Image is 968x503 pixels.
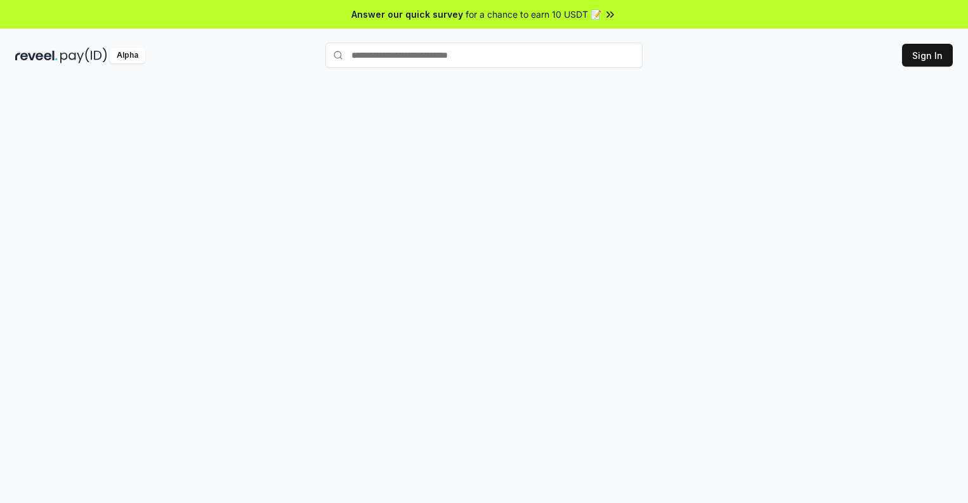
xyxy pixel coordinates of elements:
[60,48,107,63] img: pay_id
[902,44,953,67] button: Sign In
[110,48,145,63] div: Alpha
[351,8,463,21] span: Answer our quick survey
[466,8,601,21] span: for a chance to earn 10 USDT 📝
[15,48,58,63] img: reveel_dark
